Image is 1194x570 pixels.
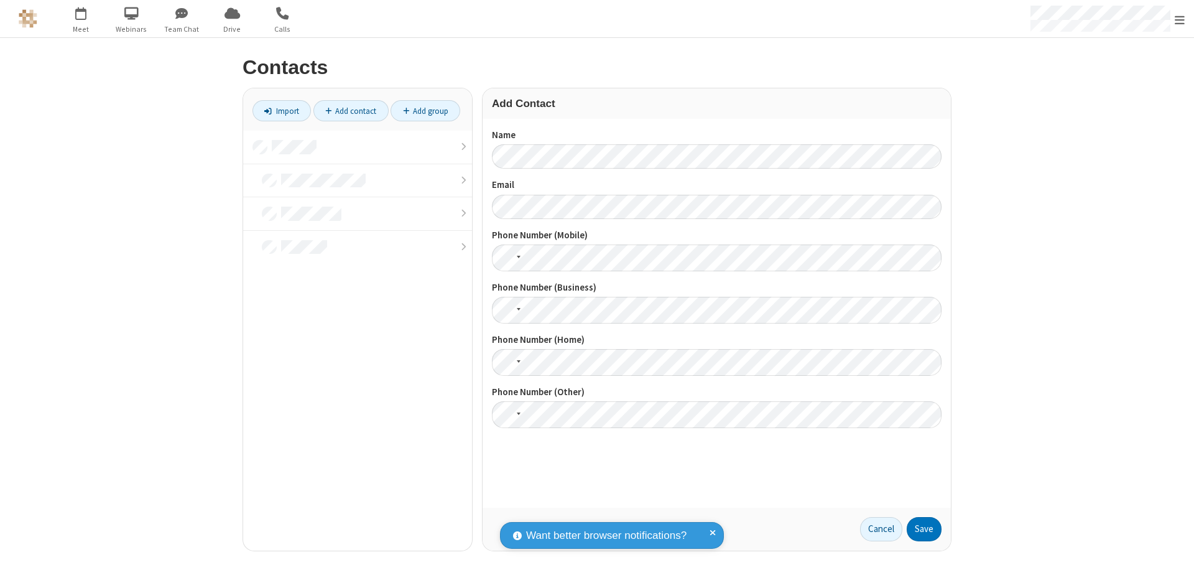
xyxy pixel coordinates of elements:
[492,385,942,399] label: Phone Number (Other)
[492,128,942,142] label: Name
[313,100,389,121] a: Add contact
[243,57,951,78] h2: Contacts
[252,100,311,121] a: Import
[391,100,460,121] a: Add group
[492,245,524,271] div: United States: + 1
[108,24,155,35] span: Webinars
[209,24,256,35] span: Drive
[860,517,902,542] a: Cancel
[492,178,942,192] label: Email
[159,24,205,35] span: Team Chat
[492,281,942,295] label: Phone Number (Business)
[492,297,524,324] div: United States: + 1
[259,24,306,35] span: Calls
[58,24,104,35] span: Meet
[526,528,687,544] span: Want better browser notifications?
[19,9,37,28] img: QA Selenium DO NOT DELETE OR CHANGE
[907,517,942,542] button: Save
[492,401,524,428] div: United States: + 1
[492,333,942,347] label: Phone Number (Home)
[492,228,942,243] label: Phone Number (Mobile)
[492,349,524,376] div: United States: + 1
[492,98,942,110] h3: Add Contact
